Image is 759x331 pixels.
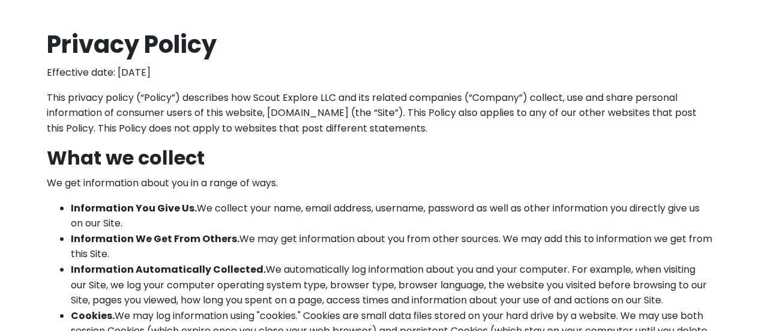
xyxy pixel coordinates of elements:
[47,29,713,60] h1: Privacy Policy
[71,201,713,231] li: We collect your‎ name, email address, username, password as well as other information you directl...
[71,232,239,246] strong: Information We Get From Others.
[47,65,713,80] p: Effective date: [DATE]
[71,262,713,308] li: We automatically log information about you and your computer. For example, when visiting our Site...
[47,145,713,171] h2: What we collect
[47,90,713,136] p: This privacy policy (“Policy”) describes how Scout Explore LLC and its related companies (“Compan...
[71,263,266,276] strong: Information Automatically Collected.
[71,309,115,323] strong: Cookies.
[71,201,197,215] strong: Information You Give Us.
[71,231,713,262] li: We may get information about you from other sources. We may add this to information we get from t...
[47,175,713,191] p: We get information about you in a range of ways.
